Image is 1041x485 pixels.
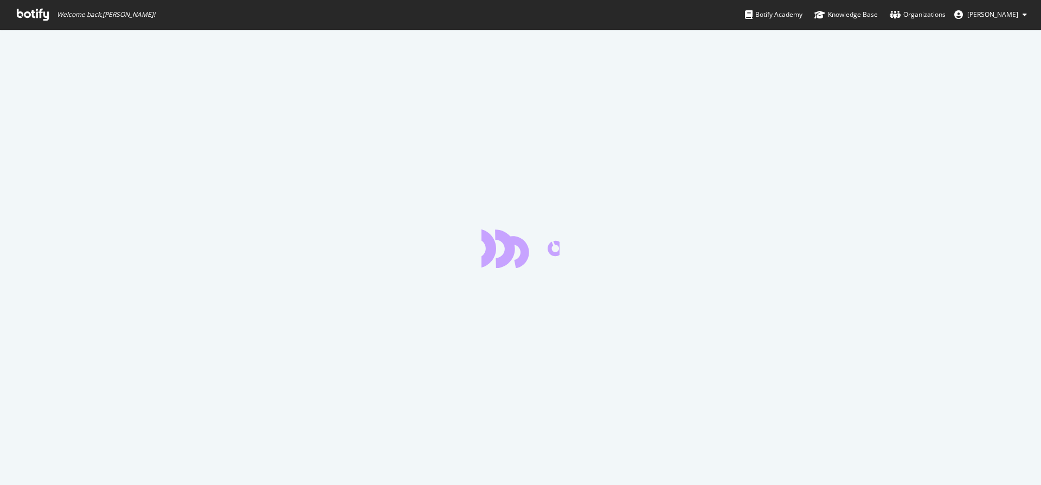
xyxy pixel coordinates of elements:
[57,10,155,19] span: Welcome back, [PERSON_NAME] !
[946,6,1036,23] button: [PERSON_NAME]
[814,9,878,20] div: Knowledge Base
[890,9,946,20] div: Organizations
[481,229,560,268] div: animation
[745,9,802,20] div: Botify Academy
[967,10,1018,19] span: Kruse Andreas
